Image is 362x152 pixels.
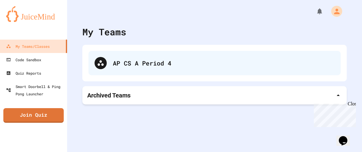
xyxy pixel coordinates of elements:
[336,128,356,146] iframe: chat widget
[88,51,341,75] div: AP CS A Period 4
[6,6,61,22] img: logo-orange.svg
[6,69,41,77] div: Quiz Reports
[6,43,50,50] div: My Teams/Classes
[6,83,65,97] div: Smart Doorbell & Ping Pong Launcher
[82,25,126,39] div: My Teams
[311,101,356,127] iframe: chat widget
[6,56,41,63] div: Code Sandbox
[325,4,344,18] div: My Account
[305,6,325,16] div: My Notifications
[87,91,131,100] p: Archived Teams
[2,2,42,39] div: Chat with us now!Close
[3,108,64,123] a: Join Quiz
[113,58,335,68] div: AP CS A Period 4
